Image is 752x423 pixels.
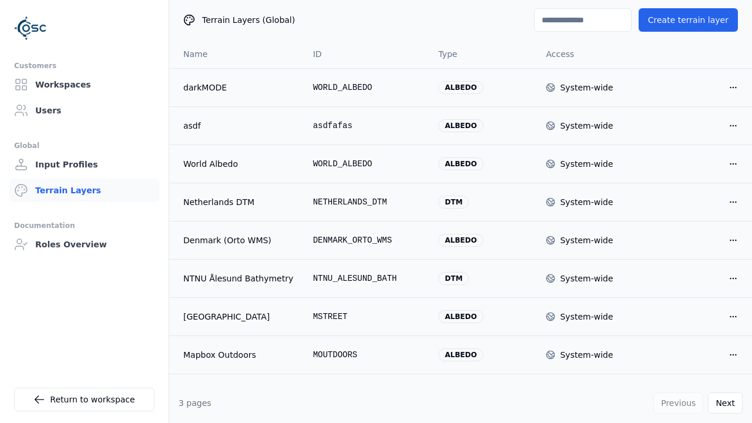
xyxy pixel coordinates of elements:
a: World Albedo [183,158,294,170]
button: Create terrain layer [639,8,738,32]
div: albedo [438,119,483,132]
div: MSTREET [313,311,420,323]
a: [GEOGRAPHIC_DATA] [183,311,294,323]
div: albedo [438,157,483,170]
th: Access [536,40,644,68]
div: System-wide [560,273,613,284]
a: Mapbox Outdoors [183,349,294,361]
th: Type [429,40,536,68]
div: DENMARK_ORTO_WMS [313,234,420,246]
a: Users [9,99,159,122]
th: Name [169,40,304,68]
div: NETHERLANDS_DTM [313,196,420,208]
div: Customers [14,59,155,73]
div: NTNU_ALESUND_BATH [313,273,420,284]
div: WORLD_ALBEDO [313,82,420,93]
div: System-wide [560,234,613,246]
a: Roles Overview [9,233,159,256]
a: Input Profiles [9,153,159,176]
a: darkMODE [183,82,294,93]
div: Global [14,139,155,153]
div: System-wide [560,311,613,323]
a: Denmark (Orto WMS) [183,234,294,246]
a: Return to workspace [14,388,155,411]
div: albedo [438,81,483,94]
div: System-wide [560,158,613,170]
div: albedo [438,348,483,361]
a: NTNU Ålesund Bathymetry [183,273,294,284]
span: Terrain Layers (Global) [202,14,295,26]
a: Netherlands DTM [183,196,294,208]
div: System-wide [560,349,613,361]
div: System-wide [560,120,613,132]
th: ID [304,40,429,68]
img: Logo [14,12,47,45]
div: MOUTDOORS [313,349,420,361]
div: System-wide [560,196,613,208]
div: dtm [438,196,469,209]
div: Documentation [14,219,155,233]
div: dtm [438,272,469,285]
span: 3 pages [179,398,211,408]
button: Next [708,392,743,414]
div: System-wide [560,82,613,93]
div: albedo [438,234,483,247]
div: asdfafas [313,120,420,132]
a: Terrain Layers [9,179,159,202]
div: WORLD_ALBEDO [313,158,420,170]
a: Workspaces [9,73,159,96]
a: asdf [183,120,294,132]
div: albedo [438,310,483,323]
